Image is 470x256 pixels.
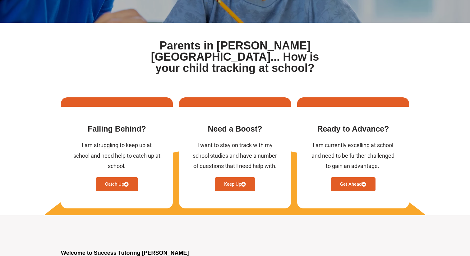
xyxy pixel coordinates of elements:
[310,140,397,171] div: I am currently excelling at school and need to be further challenged to gain an advantage. ​
[310,124,397,134] h3: Ready to Advance​?
[139,40,331,74] h1: Parents in [PERSON_NAME][GEOGRAPHIC_DATA]... How is your child tracking at school?
[331,177,376,191] a: Get Ahead
[215,177,255,191] a: Keep Up
[96,177,138,191] a: Catch Up
[191,124,279,134] h3: Need a Boost?
[73,124,160,134] h3: Falling Behind​?
[73,140,160,171] div: I am struggling to keep up at school and need help to catch up at school.​​
[191,140,279,171] div: I want to stay on track with my school studies and have a number of questions that I need help wi...
[363,186,470,256] iframe: Chat Widget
